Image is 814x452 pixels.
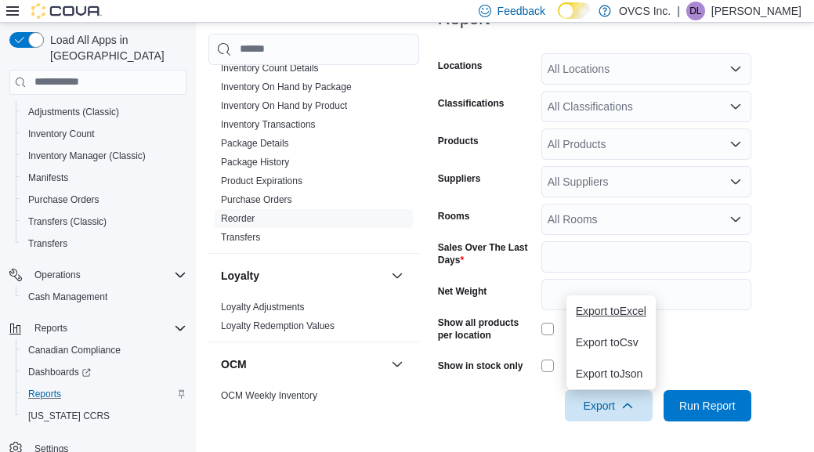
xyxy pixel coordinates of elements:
[16,383,193,405] button: Reports
[221,138,289,149] a: Package Details
[497,3,545,19] span: Feedback
[438,241,535,266] label: Sales Over The Last Days
[22,168,186,187] span: Manifests
[679,398,736,414] span: Run Report
[28,291,107,303] span: Cash Management
[28,410,110,422] span: [US_STATE] CCRS
[34,322,67,334] span: Reports
[22,146,152,165] a: Inventory Manager (Classic)
[221,356,247,372] h3: OCM
[574,390,643,421] span: Export
[16,167,193,189] button: Manifests
[729,175,742,188] button: Open list of options
[208,386,419,411] div: OCM
[566,358,656,389] button: Export toJson
[28,150,146,162] span: Inventory Manager (Classic)
[22,190,106,209] a: Purchase Orders
[221,356,385,372] button: OCM
[28,237,67,250] span: Transfers
[221,157,289,168] a: Package History
[566,327,656,358] button: Export toCsv
[22,407,116,425] a: [US_STATE] CCRS
[576,367,646,380] span: Export to Json
[221,63,319,74] a: Inventory Count Details
[619,2,671,20] p: OVCS Inc.
[22,363,186,381] span: Dashboards
[565,390,653,421] button: Export
[221,81,352,92] a: Inventory On Hand by Package
[388,355,407,374] button: OCM
[16,405,193,427] button: [US_STATE] CCRS
[729,213,742,226] button: Open list of options
[208,21,419,253] div: Inventory
[28,319,186,338] span: Reports
[28,319,74,338] button: Reports
[31,3,102,19] img: Cova
[22,234,74,253] a: Transfers
[221,232,260,243] a: Transfers
[22,385,186,403] span: Reports
[438,316,535,342] label: Show all products per location
[711,2,801,20] p: [PERSON_NAME]
[22,146,186,165] span: Inventory Manager (Classic)
[729,138,742,150] button: Open list of options
[438,210,470,222] label: Rooms
[28,366,91,378] span: Dashboards
[28,344,121,356] span: Canadian Compliance
[221,175,302,186] a: Product Expirations
[438,360,523,372] label: Show in stock only
[221,100,347,111] a: Inventory On Hand by Product
[22,212,186,231] span: Transfers (Classic)
[22,287,114,306] a: Cash Management
[558,2,591,19] input: Dark Mode
[44,32,186,63] span: Load All Apps in [GEOGRAPHIC_DATA]
[558,19,559,20] span: Dark Mode
[208,298,419,342] div: Loyalty
[686,2,705,20] div: Donna Labelle
[3,264,193,286] button: Operations
[388,266,407,285] button: Loyalty
[28,266,87,284] button: Operations
[28,193,99,206] span: Purchase Orders
[16,361,193,383] a: Dashboards
[16,233,193,255] button: Transfers
[16,286,193,308] button: Cash Management
[28,388,61,400] span: Reports
[221,119,316,130] a: Inventory Transactions
[664,390,751,421] button: Run Report
[689,2,701,20] span: DL
[438,172,481,185] label: Suppliers
[22,125,101,143] a: Inventory Count
[22,103,186,121] span: Adjustments (Classic)
[22,407,186,425] span: Washington CCRS
[729,100,742,113] button: Open list of options
[16,339,193,361] button: Canadian Compliance
[28,172,68,184] span: Manifests
[28,106,119,118] span: Adjustments (Classic)
[16,101,193,123] button: Adjustments (Classic)
[221,268,259,284] h3: Loyalty
[22,125,186,143] span: Inventory Count
[438,285,487,298] label: Net Weight
[16,189,193,211] button: Purchase Orders
[16,211,193,233] button: Transfers (Classic)
[221,302,305,313] a: Loyalty Adjustments
[729,63,742,75] button: Open list of options
[22,234,186,253] span: Transfers
[438,135,479,147] label: Products
[28,266,186,284] span: Operations
[221,320,335,331] a: Loyalty Redemption Values
[22,168,74,187] a: Manifests
[16,145,193,167] button: Inventory Manager (Classic)
[34,269,81,281] span: Operations
[566,295,656,327] button: Export toExcel
[3,317,193,339] button: Reports
[221,194,292,205] a: Purchase Orders
[438,97,505,110] label: Classifications
[576,305,646,317] span: Export to Excel
[22,341,186,360] span: Canadian Compliance
[677,2,680,20] p: |
[22,363,97,381] a: Dashboards
[22,190,186,209] span: Purchase Orders
[22,287,186,306] span: Cash Management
